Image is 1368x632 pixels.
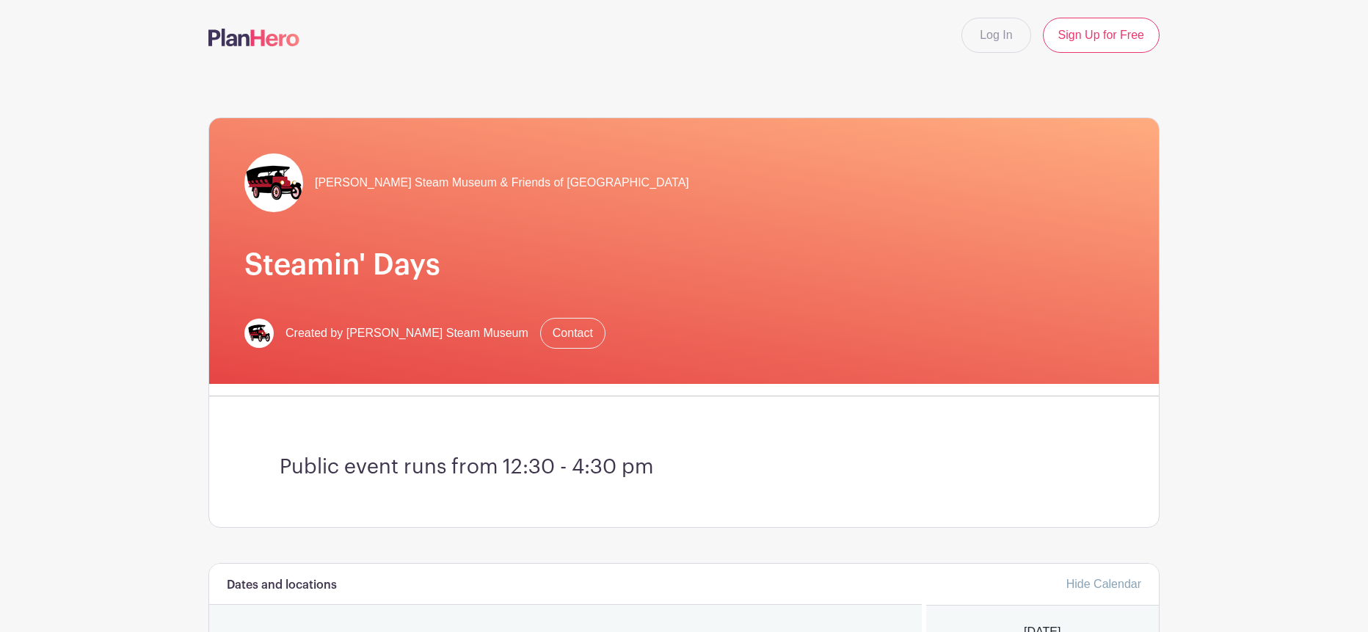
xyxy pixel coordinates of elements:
[315,174,689,192] span: [PERSON_NAME] Steam Museum & Friends of [GEOGRAPHIC_DATA]
[285,324,528,342] span: Created by [PERSON_NAME] Steam Museum
[961,18,1030,53] a: Log In
[1043,18,1160,53] a: Sign Up for Free
[280,455,1088,480] h3: Public event runs from 12:30 - 4:30 pm
[1066,578,1141,590] a: Hide Calendar
[227,578,337,592] h6: Dates and locations
[244,153,303,212] img: FINAL_LOGOS-15.jpg
[244,247,1124,283] h1: Steamin' Days
[244,319,274,348] img: FINAL_LOGOS-15.jpg
[540,318,605,349] a: Contact
[208,29,299,46] img: logo-507f7623f17ff9eddc593b1ce0a138ce2505c220e1c5a4e2b4648c50719b7d32.svg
